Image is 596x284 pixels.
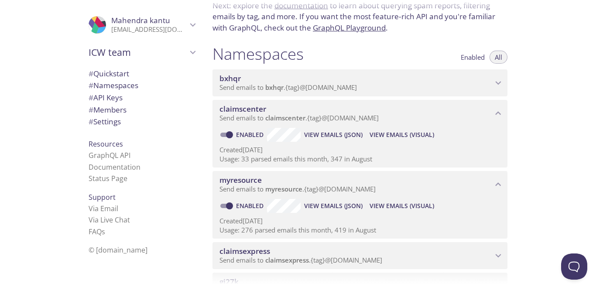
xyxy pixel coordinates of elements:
span: ICW team [89,46,187,58]
div: claimsexpress namespace [212,242,507,269]
span: s [102,227,105,236]
p: Usage: 33 parsed emails this month, 347 in August [219,154,500,164]
span: View Emails (JSON) [304,130,363,140]
span: Send emails to . {tag} @[DOMAIN_NAME] [219,185,376,193]
h1: Namespaces [212,44,304,64]
span: claimsexpress [265,256,309,264]
span: View Emails (JSON) [304,201,363,211]
span: # [89,105,93,115]
a: GraphQL Playground [313,23,386,33]
div: myresource namespace [212,171,507,198]
span: Support [89,192,116,202]
a: Via Email [89,204,118,213]
a: Documentation [89,162,140,172]
a: Via Live Chat [89,215,130,225]
span: Resources [89,139,123,149]
span: # [89,68,93,79]
span: Send emails to . {tag} @[DOMAIN_NAME] [219,256,382,264]
span: Mahendra kantu [111,15,170,25]
span: View Emails (Visual) [370,130,434,140]
p: Created [DATE] [219,216,500,226]
span: API Keys [89,92,123,103]
a: Enabled [235,202,267,210]
span: Members [89,105,127,115]
div: Team Settings [82,116,202,128]
span: Send emails to . {tag} @[DOMAIN_NAME] [219,83,357,92]
span: bxhqr [265,83,284,92]
p: Usage: 276 parsed emails this month, 419 in August [219,226,500,235]
a: Enabled [235,130,267,139]
div: Members [82,104,202,116]
span: # [89,116,93,127]
span: # [89,80,93,90]
button: Enabled [456,51,490,64]
div: claimscenter namespace [212,100,507,127]
p: [EMAIL_ADDRESS][DOMAIN_NAME] [111,25,187,34]
div: bxhqr namespace [212,69,507,96]
a: GraphQL API [89,151,130,160]
span: © [DOMAIN_NAME] [89,245,147,255]
div: Quickstart [82,68,202,80]
a: FAQ [89,227,105,236]
span: View Emails (Visual) [370,201,434,211]
div: Mahendra kantu [82,10,202,39]
div: API Keys [82,92,202,104]
iframe: Help Scout Beacon - Open [561,253,587,280]
a: Status Page [89,174,127,183]
button: View Emails (JSON) [301,199,366,213]
button: View Emails (JSON) [301,128,366,142]
div: ICW team [82,41,202,64]
button: View Emails (Visual) [366,199,438,213]
div: Namespaces [82,79,202,92]
p: Created [DATE] [219,145,500,154]
span: claimsexpress [219,246,270,256]
span: myresource [265,185,302,193]
span: Settings [89,116,121,127]
span: claimscenter [219,104,266,114]
span: Quickstart [89,68,129,79]
span: Send emails to . {tag} @[DOMAIN_NAME] [219,113,379,122]
span: claimscenter [265,113,305,122]
span: Namespaces [89,80,138,90]
span: myresource [219,175,262,185]
span: bxhqr [219,73,241,83]
button: View Emails (Visual) [366,128,438,142]
span: # [89,92,93,103]
button: All [490,51,507,64]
